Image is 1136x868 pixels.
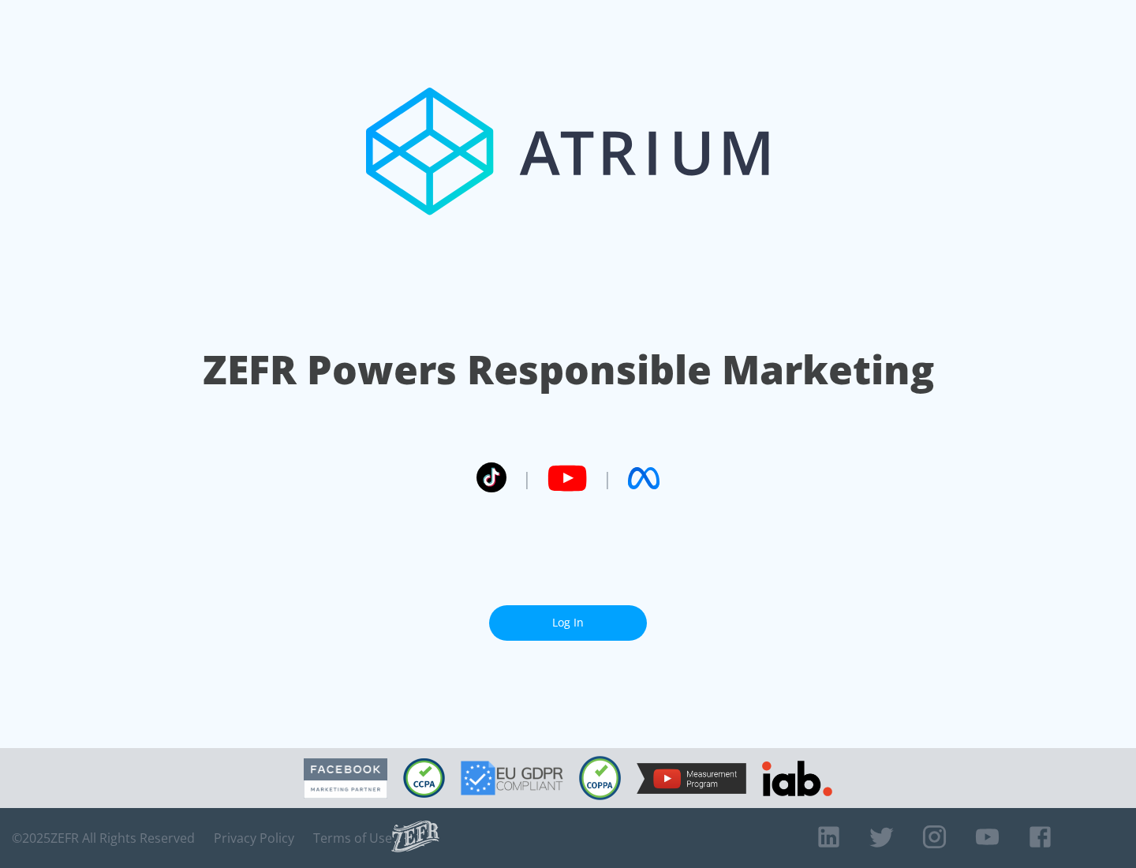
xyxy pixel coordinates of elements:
span: | [522,466,532,490]
a: Log In [489,605,647,641]
span: | [603,466,612,490]
img: GDPR Compliant [461,761,563,795]
span: © 2025 ZEFR All Rights Reserved [12,830,195,846]
a: Privacy Policy [214,830,294,846]
img: IAB [762,761,832,796]
img: CCPA Compliant [403,758,445,798]
img: YouTube Measurement Program [637,763,746,794]
img: COPPA Compliant [579,756,621,800]
a: Terms of Use [313,830,392,846]
img: Facebook Marketing Partner [304,758,387,799]
h1: ZEFR Powers Responsible Marketing [203,342,934,397]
